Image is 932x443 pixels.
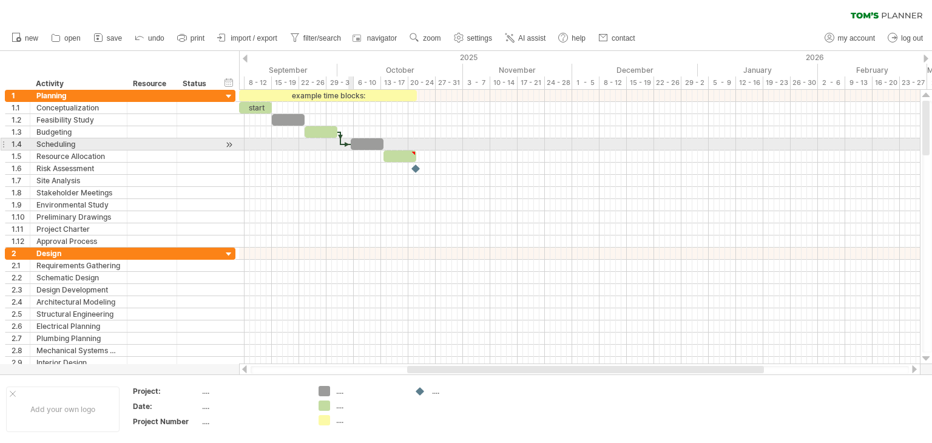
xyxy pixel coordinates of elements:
div: 19 - 23 [763,76,791,89]
div: .... [432,386,498,396]
div: 2.7 [12,333,30,344]
span: import / export [231,34,277,42]
div: Plumbing Planning [36,333,121,344]
div: Scheduling [36,138,121,150]
div: 26 - 30 [791,76,818,89]
span: log out [901,34,923,42]
div: Feasibility Study [36,114,121,126]
div: .... [336,401,402,411]
div: 27 - 31 [436,76,463,89]
span: settings [467,34,492,42]
span: help [572,34,586,42]
div: October 2025 [337,64,463,76]
div: Project Charter [36,223,121,235]
div: Resource [133,78,170,90]
a: log out [885,30,927,46]
div: 15 - 19 [627,76,654,89]
div: 1.12 [12,235,30,247]
div: 2.4 [12,296,30,308]
div: 1 - 5 [572,76,599,89]
span: undo [148,34,164,42]
a: settings [451,30,496,46]
div: 20 - 24 [408,76,436,89]
div: 6 - 10 [354,76,381,89]
div: Architectural Modeling [36,296,121,308]
span: AI assist [518,34,545,42]
div: 2 - 6 [818,76,845,89]
span: my account [838,34,875,42]
div: 10 - 14 [490,76,518,89]
div: 1 [12,90,30,101]
div: Approval Process [36,235,121,247]
div: 2.9 [12,357,30,368]
div: December 2025 [572,64,698,76]
div: 2.5 [12,308,30,320]
div: January 2026 [698,64,818,76]
span: contact [612,34,635,42]
div: .... [336,415,402,425]
div: .... [202,386,304,396]
a: open [48,30,84,46]
div: 1.5 [12,150,30,162]
div: 1.2 [12,114,30,126]
div: Interior Design [36,357,121,368]
div: 1.6 [12,163,30,174]
div: November 2025 [463,64,572,76]
div: Planning [36,90,121,101]
div: Mechanical Systems Design [36,345,121,356]
div: 29 - 3 [326,76,354,89]
a: AI assist [502,30,549,46]
span: save [107,34,122,42]
a: my account [822,30,879,46]
div: .... [202,416,304,427]
div: start [239,102,272,113]
div: scroll to activity [223,138,235,151]
div: 2.2 [12,272,30,283]
div: 13 - 17 [381,76,408,89]
a: new [8,30,42,46]
div: 16 - 20 [873,76,900,89]
div: Electrical Planning [36,320,121,332]
div: Preliminary Drawings [36,211,121,223]
a: import / export [214,30,281,46]
div: 5 - 9 [709,76,736,89]
span: print [191,34,204,42]
div: 2.1 [12,260,30,271]
div: .... [202,401,304,411]
div: 1.9 [12,199,30,211]
div: .... [336,386,402,396]
div: 1.1 [12,102,30,113]
div: 8 - 12 [599,76,627,89]
div: Structural Engineering [36,308,121,320]
div: 1.10 [12,211,30,223]
span: filter/search [303,34,341,42]
a: help [555,30,589,46]
div: Design [36,248,121,259]
div: 2.6 [12,320,30,332]
div: Requirements Gathering [36,260,121,271]
div: 22 - 26 [654,76,681,89]
div: 9 - 13 [845,76,873,89]
div: September 2025 [217,64,337,76]
a: navigator [351,30,400,46]
div: Project Number [133,416,200,427]
span: navigator [367,34,397,42]
div: 8 - 12 [245,76,272,89]
div: 2.3 [12,284,30,296]
div: Project: [133,386,200,396]
div: 23 - 27 [900,76,927,89]
div: Design Development [36,284,121,296]
div: Resource Allocation [36,150,121,162]
div: 1.3 [12,126,30,138]
div: Activity [36,78,120,90]
a: print [174,30,208,46]
div: 3 - 7 [463,76,490,89]
a: save [90,30,126,46]
span: open [64,34,81,42]
div: 29 - 2 [681,76,709,89]
div: Status [183,78,209,90]
a: undo [132,30,168,46]
a: contact [595,30,639,46]
a: filter/search [287,30,345,46]
div: 1.7 [12,175,30,186]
